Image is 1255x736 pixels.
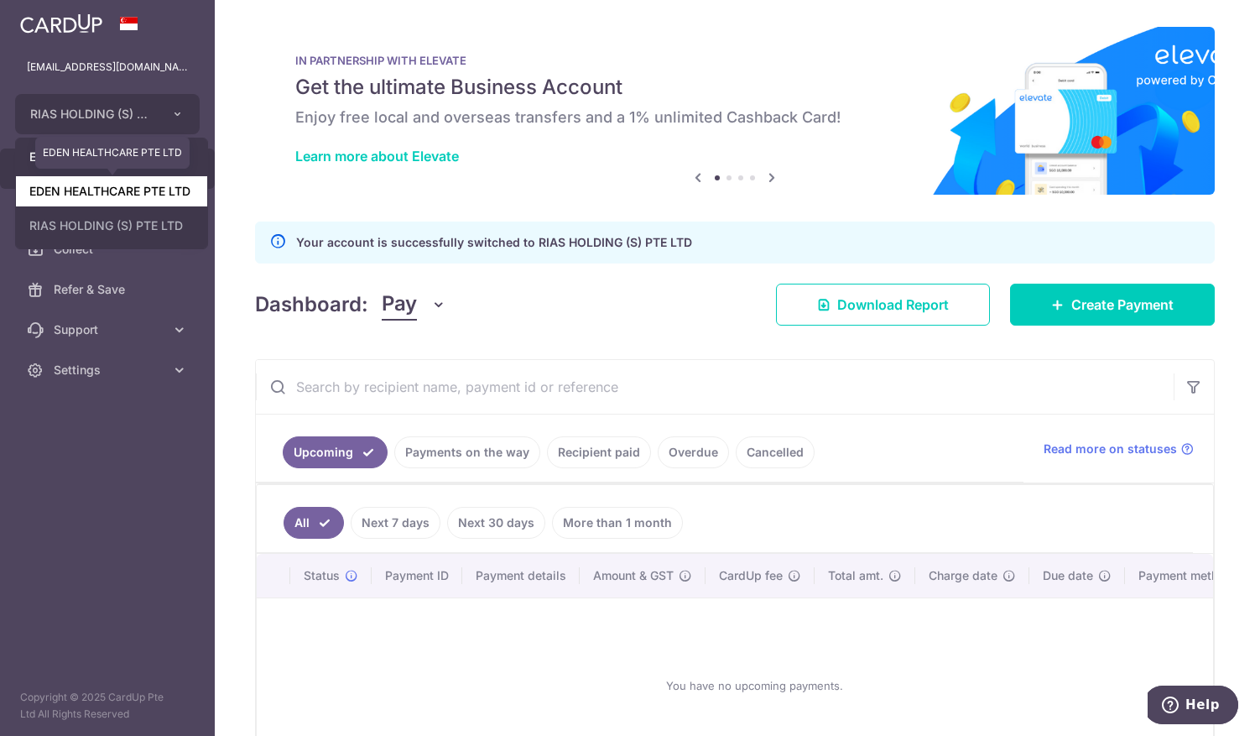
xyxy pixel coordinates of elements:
span: Due date [1043,567,1093,584]
span: Amount & GST [593,567,674,584]
span: Total amt. [828,567,883,584]
span: Download Report [837,295,949,315]
span: Pay [382,289,417,321]
th: Payment details [462,554,580,598]
span: CardUp fee [719,567,783,584]
a: All [284,507,344,539]
h5: Get the ultimate Business Account [295,74,1174,101]
a: Cancelled [736,436,815,468]
span: Create Payment [1071,295,1174,315]
a: Overdue [658,436,729,468]
th: Payment method [1125,554,1252,598]
span: Refer & Save [54,281,164,298]
p: IN PARTNERSHIP WITH ELEVATE [295,54,1174,67]
button: RIAS HOLDING (S) PTE LTD [15,94,200,134]
span: Help [38,12,72,27]
a: More than 1 month [552,507,683,539]
div: EDEN HEALTHCARE PTE LTD [35,137,190,169]
a: Download Report [776,284,990,326]
span: Read more on statuses [1044,441,1177,457]
button: Pay [382,289,446,321]
input: Search by recipient name, payment id or reference [256,360,1174,414]
img: CardUp [20,13,102,34]
h6: Enjoy free local and overseas transfers and a 1% unlimited Cashback Card! [295,107,1174,128]
a: EDEN HEALTHCARE PTE LTD [16,176,207,206]
a: Read more on statuses [1044,441,1194,457]
span: Support [54,321,164,338]
a: Payments on the way [394,436,540,468]
span: RIAS HOLDING (S) PTE LTD [30,106,154,123]
a: Next 30 days [447,507,545,539]
h4: Dashboard: [255,290,368,320]
p: Your account is successfully switched to RIAS HOLDING (S) PTE LTD [296,232,692,253]
th: Payment ID [372,554,462,598]
a: Learn more about Elevate [295,148,459,164]
a: Recipient paid [547,436,651,468]
ul: RIAS HOLDING (S) PTE LTD [15,138,208,249]
a: RIAS HOLDING (S) PTE LTD [16,211,207,241]
a: Next 7 days [351,507,440,539]
a: EHA PTE. LTD. [16,142,207,172]
span: Collect [54,241,164,258]
p: [EMAIL_ADDRESS][DOMAIN_NAME] [27,59,188,76]
span: Status [304,567,340,584]
img: Renovation banner [255,27,1215,195]
iframe: Opens a widget where you can find more information [1148,686,1238,728]
span: Charge date [929,567,997,584]
a: Upcoming [283,436,388,468]
a: Create Payment [1010,284,1215,326]
span: Settings [54,362,164,378]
